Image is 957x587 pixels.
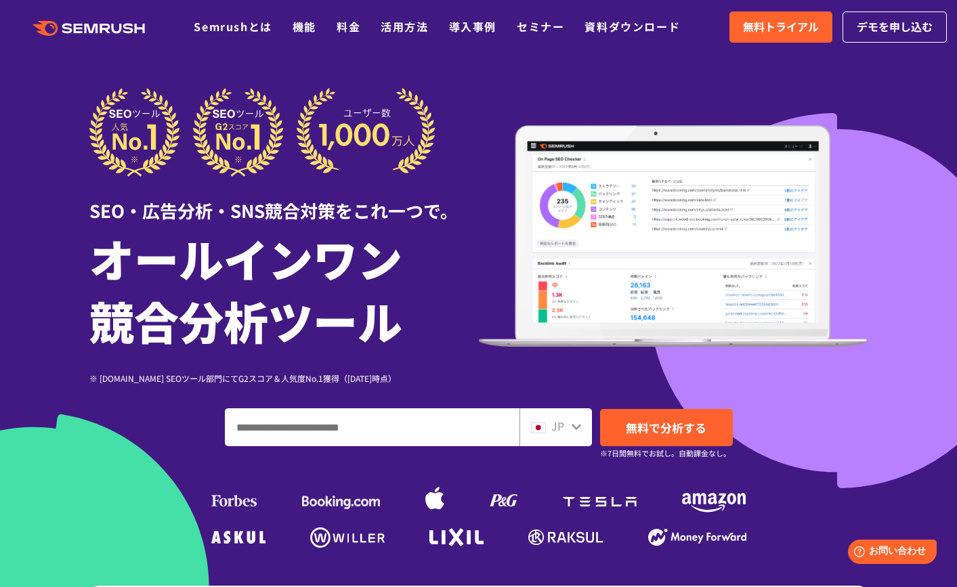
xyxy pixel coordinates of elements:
[743,18,819,36] span: 無料トライアル
[226,409,519,445] input: ドメイン、キーワードまたはURLを入力してください
[293,18,316,35] a: 機能
[89,372,479,385] div: ※ [DOMAIN_NAME] SEOツール部門にてG2スコア＆人気度No.1獲得（[DATE]時点）
[843,12,947,43] a: デモを申し込む
[449,18,496,35] a: 導入事例
[381,18,428,35] a: 活用方法
[729,12,832,43] a: 無料トライアル
[337,18,360,35] a: 料金
[836,534,942,572] iframe: Help widget launcher
[89,177,479,223] div: SEO・広告分析・SNS競合対策をこれ一つで。
[89,227,479,351] h1: オールインワン 競合分析ツール
[551,418,564,434] span: JP
[600,447,731,460] small: ※7日間無料でお試し。自動課金なし。
[600,409,733,446] a: 無料で分析する
[517,18,564,35] a: セミナー
[857,18,933,36] span: デモを申し込む
[194,18,272,35] a: Semrushとは
[626,419,706,436] span: 無料で分析する
[584,18,680,35] a: 資料ダウンロード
